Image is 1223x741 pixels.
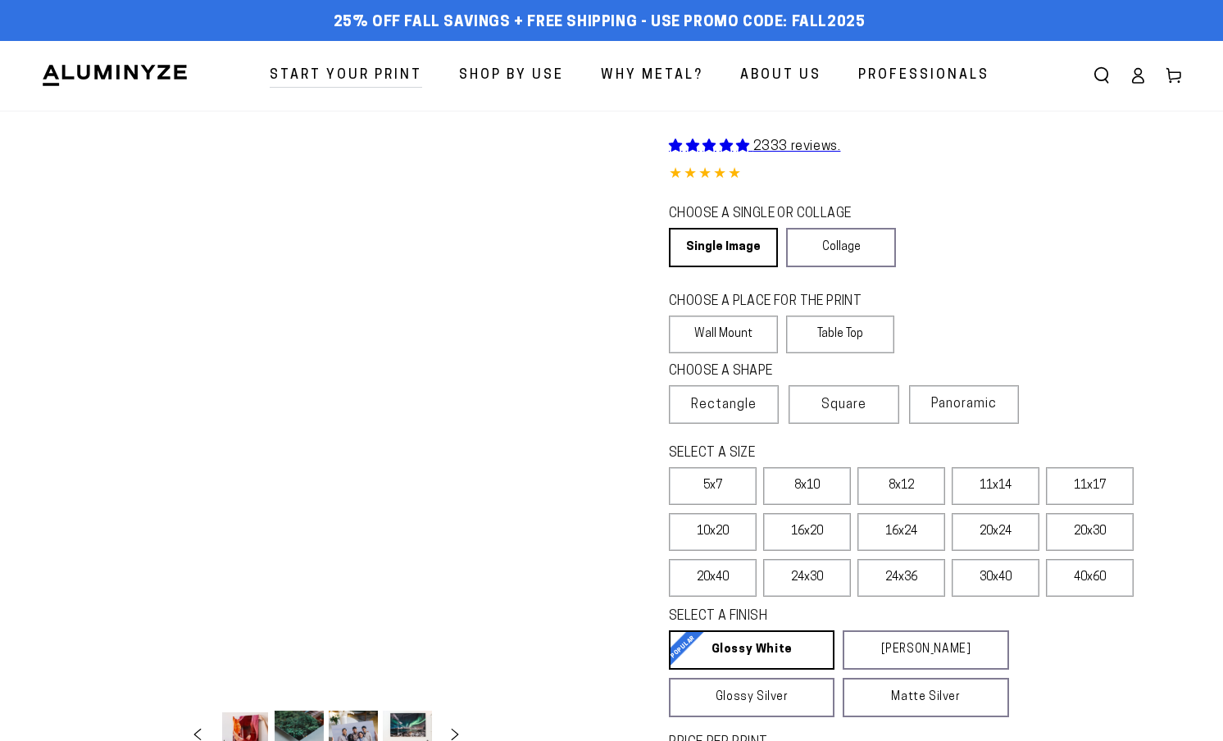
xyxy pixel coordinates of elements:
[952,467,1039,505] label: 11x14
[669,559,757,597] label: 20x40
[857,467,945,505] label: 8x12
[843,678,1008,717] a: Matte Silver
[270,64,422,88] span: Start Your Print
[740,64,821,88] span: About Us
[728,54,834,98] a: About Us
[952,513,1039,551] label: 20x24
[763,467,851,505] label: 8x10
[459,64,564,88] span: Shop By Use
[786,228,895,267] a: Collage
[669,316,778,353] label: Wall Mount
[601,64,703,88] span: Why Metal?
[786,316,895,353] label: Table Top
[669,630,834,670] a: Glossy White
[1046,513,1134,551] label: 20x30
[843,630,1008,670] a: [PERSON_NAME]
[1046,467,1134,505] label: 11x17
[821,395,866,415] span: Square
[669,607,971,626] legend: SELECT A FINISH
[334,14,866,32] span: 25% off FALL Savings + Free Shipping - Use Promo Code: FALL2025
[257,54,434,98] a: Start Your Print
[763,513,851,551] label: 16x20
[846,54,1002,98] a: Professionals
[669,444,971,463] legend: SELECT A SIZE
[753,140,841,153] span: 2333 reviews.
[41,63,189,88] img: Aluminyze
[669,362,882,381] legend: CHOOSE A SHAPE
[669,467,757,505] label: 5x7
[1084,57,1120,93] summary: Search our site
[857,559,945,597] label: 24x36
[669,678,834,717] a: Glossy Silver
[669,293,880,311] legend: CHOOSE A PLACE FOR THE PRINT
[858,64,989,88] span: Professionals
[589,54,716,98] a: Why Metal?
[857,513,945,551] label: 16x24
[447,54,576,98] a: Shop By Use
[669,513,757,551] label: 10x20
[763,559,851,597] label: 24x30
[669,205,880,224] legend: CHOOSE A SINGLE OR COLLAGE
[1046,559,1134,597] label: 40x60
[669,163,1182,187] div: 4.85 out of 5.0 stars
[669,140,840,153] a: 2333 reviews.
[931,398,997,411] span: Panoramic
[691,395,757,415] span: Rectangle
[669,228,778,267] a: Single Image
[952,559,1039,597] label: 30x40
